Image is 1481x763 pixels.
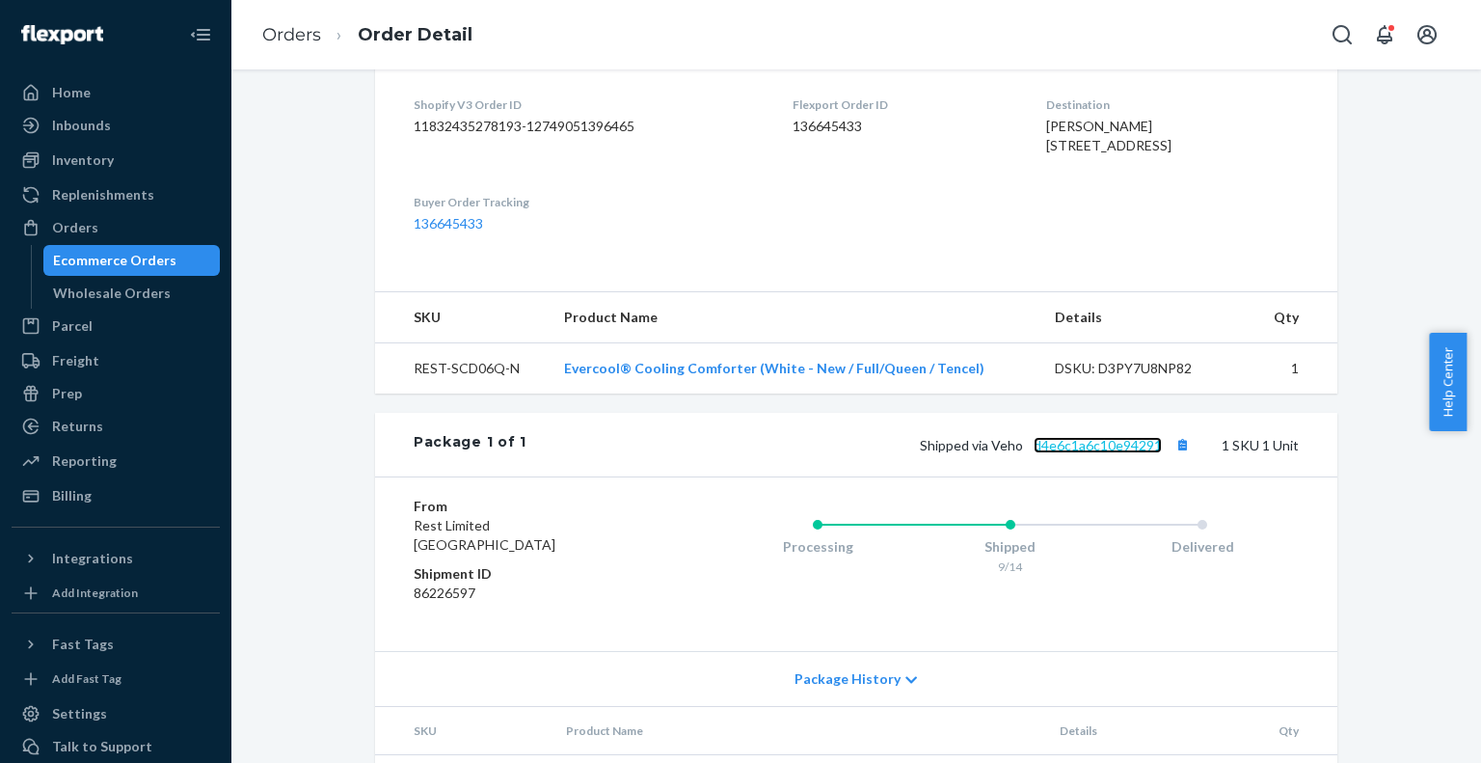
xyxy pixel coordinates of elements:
[375,343,549,395] td: REST-SCD06Q-N
[1252,292,1337,343] th: Qty
[52,218,98,237] div: Orders
[12,378,220,409] a: Prep
[1044,707,1256,755] th: Details
[12,212,220,243] a: Orders
[793,117,1015,136] dd: 136645433
[12,179,220,210] a: Replenishments
[43,278,221,309] a: Wholesale Orders
[793,96,1015,113] dt: Flexport Order ID
[1323,15,1361,54] button: Open Search Box
[414,194,762,210] dt: Buyer Order Tracking
[52,185,154,204] div: Replenishments
[262,24,321,45] a: Orders
[247,7,488,64] ol: breadcrumbs
[52,417,103,436] div: Returns
[549,292,1039,343] th: Product Name
[52,384,82,403] div: Prep
[53,251,176,270] div: Ecommerce Orders
[12,145,220,176] a: Inventory
[52,351,99,370] div: Freight
[52,150,114,170] div: Inventory
[414,584,644,603] dd: 86226597
[52,451,117,471] div: Reporting
[12,446,220,477] a: Reporting
[12,698,220,729] a: Settings
[12,731,220,762] a: Talk to Support
[794,669,901,689] span: Package History
[1106,537,1299,557] div: Delivered
[12,543,220,574] button: Integrations
[181,15,220,54] button: Close Navigation
[920,437,1195,453] span: Shipped via Veho
[414,517,555,553] span: Rest Limited [GEOGRAPHIC_DATA]
[1429,333,1467,431] button: Help Center
[12,480,220,511] a: Billing
[1256,707,1337,755] th: Qty
[21,25,103,44] img: Flexport logo
[358,24,472,45] a: Order Detail
[1046,118,1171,153] span: [PERSON_NAME] [STREET_ADDRESS]
[12,77,220,108] a: Home
[52,704,107,723] div: Settings
[1170,432,1195,457] button: Copy tracking number
[12,311,220,341] a: Parcel
[52,316,93,336] div: Parcel
[52,635,114,654] div: Fast Tags
[564,360,984,376] a: Evercool® Cooling Comforter (White - New / Full/Queen / Tencel)
[721,537,914,557] div: Processing
[12,411,220,442] a: Returns
[914,537,1107,557] div: Shipped
[1046,96,1299,113] dt: Destination
[414,497,644,516] dt: From
[12,110,220,141] a: Inbounds
[52,737,152,756] div: Talk to Support
[1039,292,1252,343] th: Details
[52,670,121,687] div: Add Fast Tag
[53,284,171,303] div: Wholesale Orders
[375,707,551,755] th: SKU
[1055,359,1236,378] div: DSKU: D3PY7U8NP82
[43,245,221,276] a: Ecommerce Orders
[414,432,526,457] div: Package 1 of 1
[414,215,483,232] a: 136645433
[914,559,1107,575] div: 9/14
[12,668,220,691] a: Add Fast Tag
[52,116,111,135] div: Inbounds
[52,549,133,568] div: Integrations
[1252,343,1337,395] td: 1
[52,585,138,601] div: Add Integration
[1034,437,1162,453] a: d4e6c1a6c10e94291
[12,345,220,376] a: Freight
[1408,15,1446,54] button: Open account menu
[1365,15,1404,54] button: Open notifications
[52,486,92,505] div: Billing
[414,96,762,113] dt: Shopify V3 Order ID
[414,564,644,584] dt: Shipment ID
[375,292,549,343] th: SKU
[12,629,220,660] button: Fast Tags
[551,707,1044,755] th: Product Name
[12,582,220,605] a: Add Integration
[52,83,91,102] div: Home
[414,117,762,136] dd: 11832435278193-12749051396465
[526,432,1299,457] div: 1 SKU 1 Unit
